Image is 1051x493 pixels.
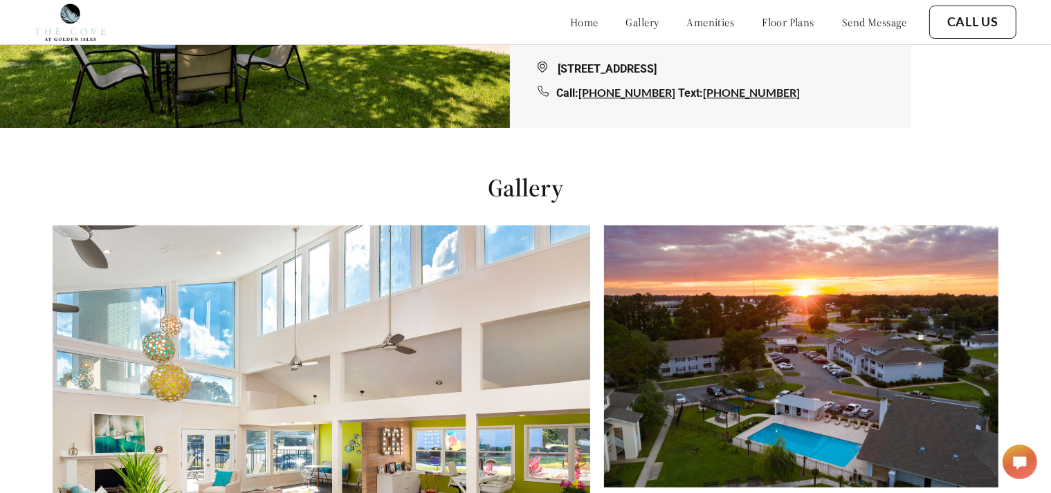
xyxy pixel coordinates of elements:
[929,6,1016,39] button: Call Us
[678,86,703,100] span: Text:
[842,15,907,29] a: send message
[703,86,800,99] a: [PHONE_NUMBER]
[570,15,598,29] a: home
[556,86,578,100] span: Call:
[578,86,675,99] a: [PHONE_NUMBER]
[35,3,106,41] img: Company logo
[687,15,735,29] a: amenities
[626,15,659,29] a: gallery
[538,61,884,77] div: [STREET_ADDRESS]
[762,15,814,29] a: floor plans
[604,225,998,487] img: Building Exterior at Sunset
[947,15,998,30] a: Call Us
